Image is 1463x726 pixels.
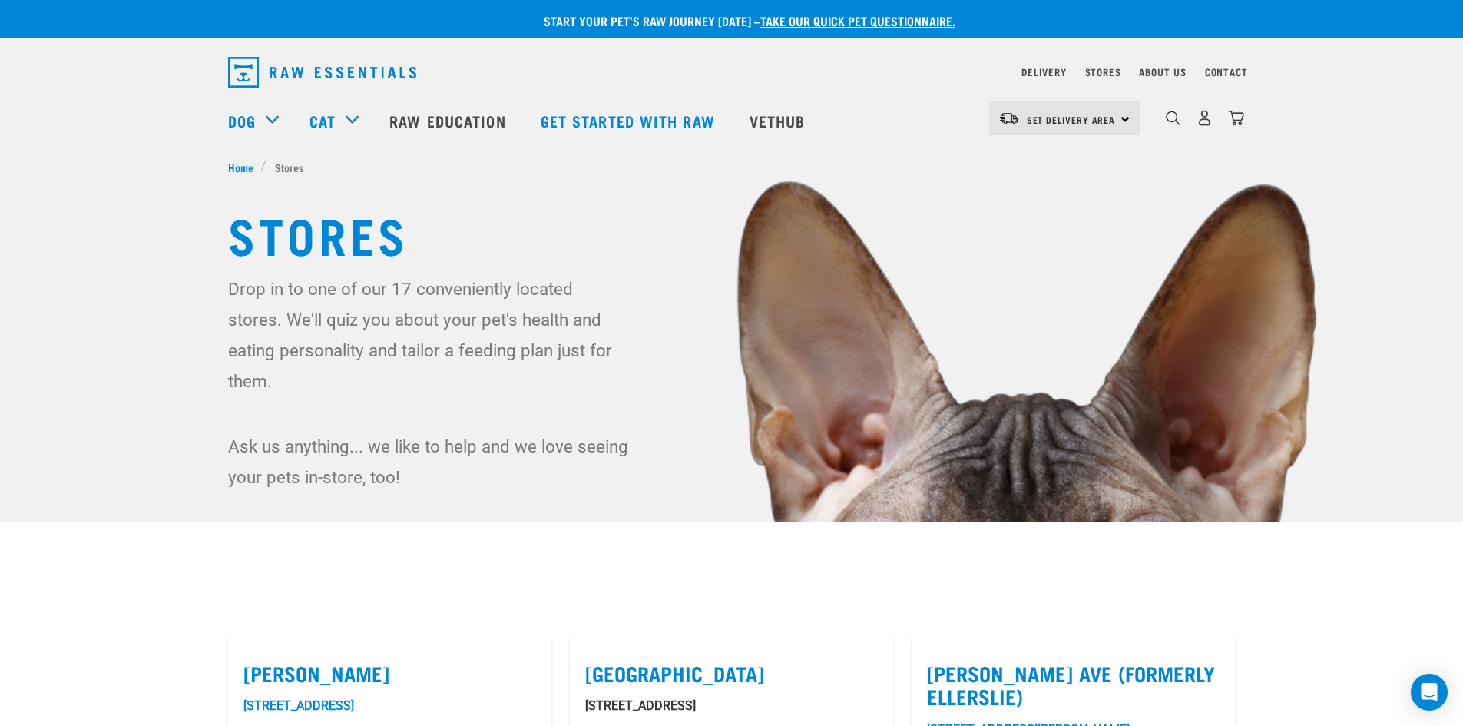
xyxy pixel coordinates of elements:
p: Ask us anything... we like to help and we love seeing your pets in-store, too! [228,431,631,492]
span: Home [228,159,253,175]
a: Delivery [1021,69,1066,75]
nav: breadcrumbs [228,159,1236,175]
a: Dog [228,109,256,132]
img: user.png [1197,110,1213,126]
p: Drop in to one of our 17 conveniently located stores. We'll quiz you about your pet's health and ... [228,273,631,396]
a: Get started with Raw [525,90,734,151]
img: home-icon@2x.png [1228,110,1244,126]
label: [PERSON_NAME] Ave (Formerly Ellerslie) [927,661,1220,708]
p: [STREET_ADDRESS] [585,697,878,715]
img: Raw Essentials Logo [228,57,416,88]
h1: Stores [228,206,1236,261]
a: Contact [1205,69,1248,75]
span: Set Delivery Area [1027,117,1116,122]
a: Vethub [734,90,825,151]
a: Cat [309,109,336,132]
img: home-icon-1@2x.png [1166,111,1180,125]
nav: dropdown navigation [216,51,1248,94]
label: [PERSON_NAME] [243,661,536,685]
a: Raw Education [374,90,525,151]
img: van-moving.png [998,111,1019,125]
div: Open Intercom Messenger [1411,674,1448,711]
a: Stores [1085,69,1121,75]
a: take our quick pet questionnaire. [760,17,955,24]
a: Home [228,159,262,175]
a: About Us [1139,69,1186,75]
label: [GEOGRAPHIC_DATA] [585,661,878,685]
a: [STREET_ADDRESS] [243,698,354,713]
